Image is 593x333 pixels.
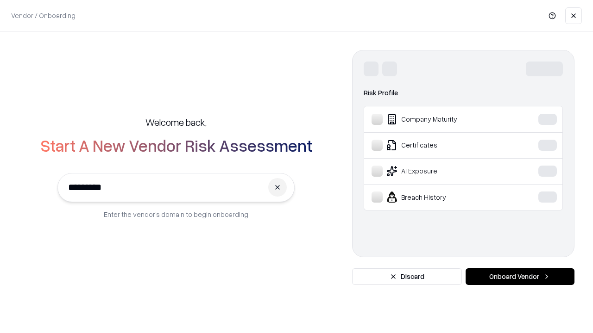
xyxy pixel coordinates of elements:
div: AI Exposure [372,166,510,177]
div: Risk Profile [364,87,563,99]
p: Vendor / Onboarding [11,11,76,20]
p: Enter the vendor’s domain to begin onboarding [104,210,248,219]
h2: Start A New Vendor Risk Assessment [40,136,312,154]
button: Onboard Vendor [466,268,574,285]
button: Discard [352,268,462,285]
div: Breach History [372,191,510,203]
div: Certificates [372,140,510,151]
h5: Welcome back, [145,116,207,129]
div: Company Maturity [372,114,510,125]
